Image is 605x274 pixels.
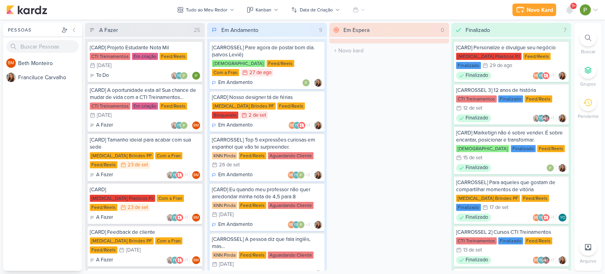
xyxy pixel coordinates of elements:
img: Franciluce Carvalho [559,114,566,122]
div: [CARD] Eu quando meu professor não quer arredondar minha nota de 4,5 para 8 [212,186,322,200]
div: Responsável: Franciluce Carvalho [559,164,566,172]
div: Com a Fran [157,195,184,202]
div: Aguardando Cliente [268,252,314,259]
div: Feed/Reels [277,103,305,110]
div: [CARROSSEL] Para aqueles que gostam de compartilhar momentos de vitória [456,179,566,193]
div: Finalizado [456,72,491,80]
div: Feed/Reels [90,246,117,253]
p: Finalizado [466,72,488,80]
div: [CARD] Projeto Estudante Nota Mil [90,44,200,51]
div: Responsável: Beth Monteiro [192,256,200,264]
span: +1 [184,257,188,263]
button: Novo Kard [512,4,556,16]
div: Beth Monteiro [533,72,540,80]
div: CTI Treinamentos [90,103,130,110]
div: To Do [90,72,109,80]
div: Pessoas [6,26,60,34]
img: Franciluce Carvalho [314,121,322,129]
div: 29 de ago [490,63,512,68]
span: 9+ [572,3,576,9]
div: [CARD] Feedback de cliente [90,229,200,236]
div: A Fazer [90,256,113,264]
img: Paloma Paixão Designer [297,221,305,229]
div: [CARROSSEL] Pare agora de postar bom dia. (salvos Leviê) [212,44,322,58]
p: Pendente [578,113,599,120]
div: Aguardando Cliente [268,152,314,159]
p: BM [193,124,199,128]
div: 17 de set [490,205,508,210]
div: Responsável: Franciluce Carvalho [559,114,566,122]
div: [DEMOGRAPHIC_DATA] [212,60,265,67]
div: Com a Fran [212,69,239,76]
div: Com a Fran [155,152,182,159]
img: Allegra Plásticos e Brindes Personalizados [176,214,184,222]
div: Feed/Reels [525,237,552,244]
img: Franciluce Carvalho [314,221,322,229]
div: Yasmin Oliveira [537,256,545,264]
div: [CARD] Marketign não é sobre vender. É sobre encantar, posicionar e transformar. [456,129,566,144]
img: Paloma Paixão Designer [192,72,200,80]
img: Paloma Paixão Designer [297,171,305,179]
p: Em Andamento [218,79,252,87]
p: YO [295,124,300,128]
div: Yasmin Oliveira [175,121,183,129]
div: [CARROSSEL 2] Cursos CTI Treinamentos [456,229,566,236]
div: Feed/Reels [523,53,551,60]
div: Yasmin Oliveira [171,214,179,222]
span: +1 [306,122,310,129]
div: Yasmin Oliveira [171,256,179,264]
div: [MEDICAL_DATA] Brindes PF [456,195,520,202]
div: A Fazer [90,121,113,129]
div: 27 de ago [249,70,271,75]
div: Colaboradores: Franciluce Carvalho, Yasmin Oliveira, Paloma Paixão Designer [171,121,190,129]
p: YO [539,74,544,78]
div: Colaboradores: Paloma Paixão Designer [302,79,312,87]
div: Em Andamento [212,79,252,87]
div: [DATE] [219,212,234,217]
p: YO [294,223,299,227]
div: 26 de set [219,162,240,168]
p: Em Andamento [218,121,252,129]
p: A Fazer [96,121,113,129]
p: A Fazer [96,256,113,264]
div: 7 [560,26,570,34]
div: [DATE] [219,262,234,267]
div: Colaboradores: Franciluce Carvalho, Yasmin Oliveira, Allegra Plásticos e Brindes Personalizados, ... [166,171,190,179]
p: Em Andamento [218,221,252,229]
input: Buscar Pessoas [6,40,79,53]
p: A Fazer [96,171,113,179]
img: Franciluce Carvalho [166,214,174,222]
div: Feed/Reels [239,152,266,159]
img: Allegra Plásticos e Brindes Personalizados [298,121,306,129]
p: YO [539,216,544,220]
div: KNN Pinda [212,252,237,259]
p: BM [534,216,539,220]
div: [MEDICAL_DATA] Plasticos PJ [90,195,155,202]
div: CTI Treinamentos [456,95,497,103]
div: Colaboradores: Franciluce Carvalho, Yasmin Oliveira, cti direção, Paloma Paixão Designer [533,114,556,122]
div: Yasmin Oliveira [175,72,183,80]
div: Responsável: Beth Monteiro [192,214,200,222]
div: Beth Monteiro [533,214,540,222]
div: Finalizado [498,237,523,244]
div: [MEDICAL_DATA] Brindes PF [90,152,154,159]
div: Beth Monteiro [288,221,295,229]
span: +2 [305,172,310,178]
div: Colaboradores: Beth Monteiro, Yasmin Oliveira, Allegra Plásticos e Brindes Personalizados, Paloma... [533,72,556,80]
img: Franciluce Carvalho [533,114,540,122]
div: 2 de set [249,113,266,118]
div: Responsável: Franciluce Carvalho [314,79,322,87]
div: Yasmin Oliveira [537,114,545,122]
div: Feed/Reels [160,53,187,60]
div: 13 de set [463,248,482,253]
div: Yasmin Oliveira [537,72,545,80]
span: +1 [184,172,188,178]
img: Franciluce Carvalho [166,256,174,264]
div: Feed/Reels [90,204,117,211]
img: Franciluce Carvalho [314,171,322,179]
div: Colaboradores: Beth Monteiro, Yasmin Oliveira, Allegra Plásticos e Brindes Personalizados, Paloma... [533,214,556,222]
div: Beth Monteiro [192,256,200,264]
p: YO [294,173,299,177]
img: Franciluce Carvalho [166,171,174,179]
div: Colaboradores: Beth Monteiro, Yasmin Oliveira, cti direção, Paloma Paixão Designer [533,256,556,264]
